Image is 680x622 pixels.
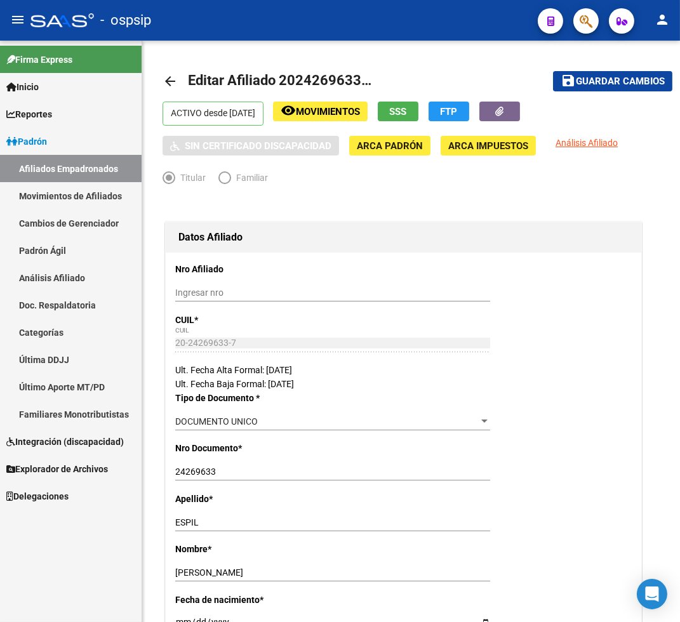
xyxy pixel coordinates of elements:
p: Nombre [175,542,312,556]
button: SSS [378,102,418,121]
span: DOCUMENTO UNICO [175,416,258,427]
span: Firma Express [6,53,72,67]
div: Open Intercom Messenger [637,579,667,609]
span: Explorador de Archivos [6,462,108,476]
span: ARCA Impuestos [448,140,528,152]
p: Nro Afiliado [175,262,312,276]
span: Editar Afiliado 20242696337 [188,72,371,88]
h1: Datos Afiliado [178,227,629,248]
mat-icon: arrow_back [163,74,178,89]
div: Ult. Fecha Alta Formal: [DATE] [175,363,632,377]
p: CUIL [175,313,312,327]
span: Reportes [6,107,52,121]
span: Sin Certificado Discapacidad [185,140,331,152]
button: Movimientos [273,102,368,121]
p: Fecha de nacimiento [175,593,312,607]
span: ARCA Padrón [357,140,423,152]
span: Análisis Afiliado [556,138,618,148]
span: Padrón [6,135,47,149]
mat-icon: remove_red_eye [281,103,296,118]
mat-icon: save [561,73,576,88]
mat-icon: menu [10,12,25,27]
span: FTP [441,106,458,117]
span: Guardar cambios [576,76,665,88]
p: ACTIVO desde [DATE] [163,102,263,126]
mat-radio-group: Elija una opción [163,175,281,185]
p: Nro Documento [175,441,312,455]
button: Guardar cambios [553,71,672,91]
p: Apellido [175,492,312,506]
button: ARCA Impuestos [441,136,536,155]
div: Ult. Fecha Baja Formal: [DATE] [175,377,632,391]
p: Tipo de Documento * [175,391,312,405]
button: Sin Certificado Discapacidad [163,136,339,155]
span: Delegaciones [6,489,69,503]
span: SSS [390,106,407,117]
button: FTP [429,102,469,121]
span: Titular [175,171,206,185]
span: Movimientos [296,106,360,117]
mat-icon: person [655,12,670,27]
span: Inicio [6,80,39,94]
span: Integración (discapacidad) [6,435,124,449]
span: Familiar [231,171,268,185]
span: - ospsip [100,6,151,34]
button: ARCA Padrón [349,136,430,155]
